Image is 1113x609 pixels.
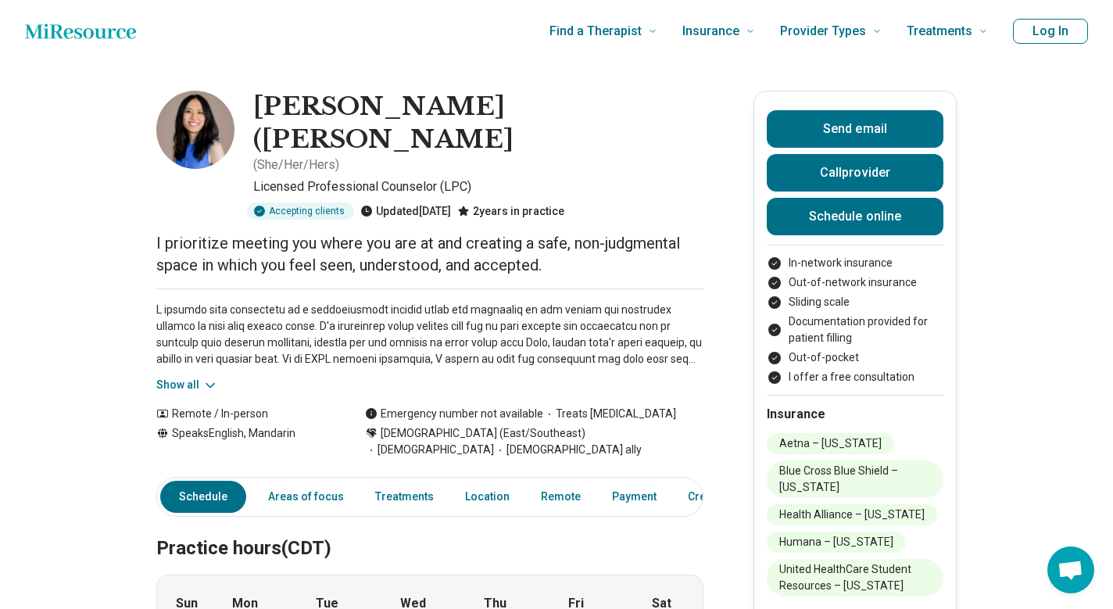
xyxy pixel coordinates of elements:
[767,460,943,498] li: Blue Cross Blue Shield – [US_STATE]
[678,481,757,513] a: Credentials
[494,442,642,458] span: [DEMOGRAPHIC_DATA] ally
[25,16,136,47] a: Home page
[780,20,866,42] span: Provider Types
[365,442,494,458] span: [DEMOGRAPHIC_DATA]
[253,156,339,174] p: ( She/Her/Hers )
[767,313,943,346] li: Documentation provided for patient filling
[767,255,943,271] li: In-network insurance
[253,177,703,196] p: Licensed Professional Counselor (LPC)
[767,532,906,553] li: Humana – [US_STATE]
[381,425,585,442] span: [DEMOGRAPHIC_DATA] (East/Southeast)
[160,481,246,513] a: Schedule
[767,405,943,424] h2: Insurance
[603,481,666,513] a: Payment
[365,406,543,422] div: Emergency number not available
[247,202,354,220] div: Accepting clients
[767,110,943,148] button: Send email
[767,369,943,385] li: I offer a free consultation
[767,559,943,596] li: United HealthCare Student Resources – [US_STATE]
[767,198,943,235] a: Schedule online
[543,406,676,422] span: Treats [MEDICAL_DATA]
[156,425,334,458] div: Speaks English, Mandarin
[253,91,703,156] h1: [PERSON_NAME] ([PERSON_NAME]
[1047,546,1094,593] div: Open chat
[156,406,334,422] div: Remote / In-person
[457,202,564,220] div: 2 years in practice
[156,377,218,393] button: Show all
[456,481,519,513] a: Location
[767,274,943,291] li: Out-of-network insurance
[531,481,590,513] a: Remote
[156,302,703,367] p: L ipsumdo sita consectetu ad e seddoeiusmodt incidid utlab etd magnaaliq en adm veniam qui nostru...
[907,20,972,42] span: Treatments
[549,20,642,42] span: Find a Therapist
[682,20,739,42] span: Insurance
[156,232,703,276] p: I prioritize meeting you where you are at and creating a safe, non-judgmental space in which you ...
[767,154,943,192] button: Callprovider
[767,433,894,454] li: Aetna – [US_STATE]
[1013,19,1088,44] button: Log In
[767,349,943,366] li: Out-of-pocket
[360,202,451,220] div: Updated [DATE]
[767,255,943,385] ul: Payment options
[767,294,943,310] li: Sliding scale
[767,504,937,525] li: Health Alliance – [US_STATE]
[366,481,443,513] a: Treatments
[156,91,234,169] img: Yang Xu, Licensed Professional Counselor (LPC)
[156,498,703,562] h2: Practice hours (CDT)
[259,481,353,513] a: Areas of focus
